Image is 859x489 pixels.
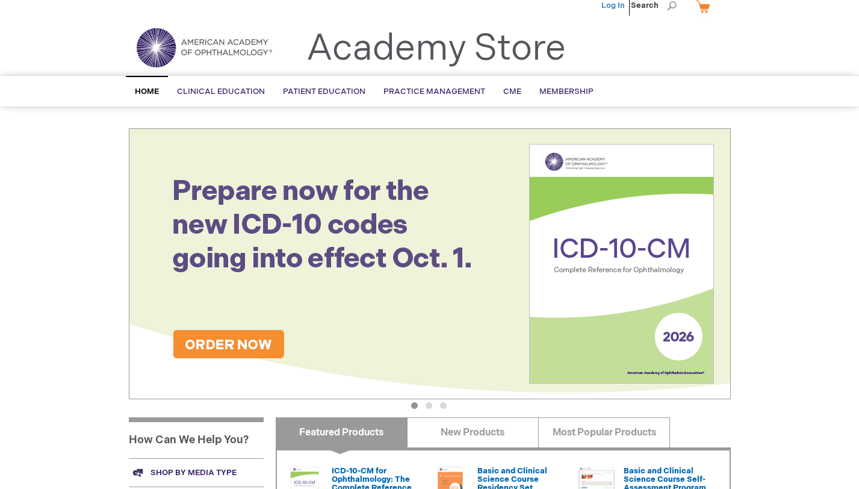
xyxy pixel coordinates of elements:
span: Patient Education [283,87,365,96]
span: Membership [539,87,594,96]
a: Featured Products [276,417,408,447]
button: 3 of 3 [440,402,447,409]
a: Shop by media type [129,458,264,487]
a: New Products [407,417,539,447]
span: Practice Management [383,87,485,96]
span: CME [503,87,521,96]
button: 1 of 3 [411,402,418,409]
button: 2 of 3 [426,402,432,409]
a: Academy Store [306,27,566,70]
a: Log In [601,1,625,10]
a: Most Popular Products [538,417,670,447]
span: Home [135,87,159,96]
span: Clinical Education [177,87,265,96]
h1: How Can We Help You? [129,417,264,458]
